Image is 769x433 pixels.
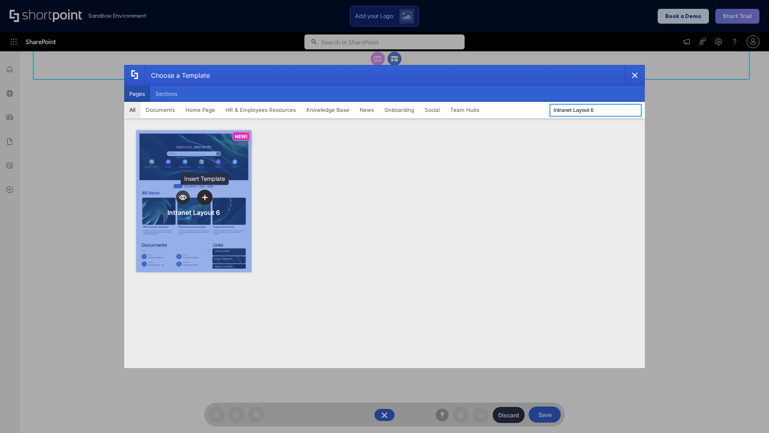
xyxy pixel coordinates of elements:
iframe: Chat Widget [729,395,769,433]
button: Knowledge Base [301,102,354,118]
div: template selector [124,65,645,368]
button: Pages [124,86,150,102]
button: Social [419,102,445,118]
button: News [354,102,379,118]
button: Documents [141,102,180,118]
button: Team Hubs [445,102,485,118]
div: Intranet Layout 6 [167,208,220,216]
div: Choose a Template [145,65,210,85]
input: Search [550,104,642,117]
button: HR & Employees Resources [220,102,301,118]
p: NEW! [235,134,248,140]
button: Home Page [180,102,220,118]
button: Sections [150,86,183,102]
button: All [124,102,141,118]
button: Onboarding [379,102,419,118]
